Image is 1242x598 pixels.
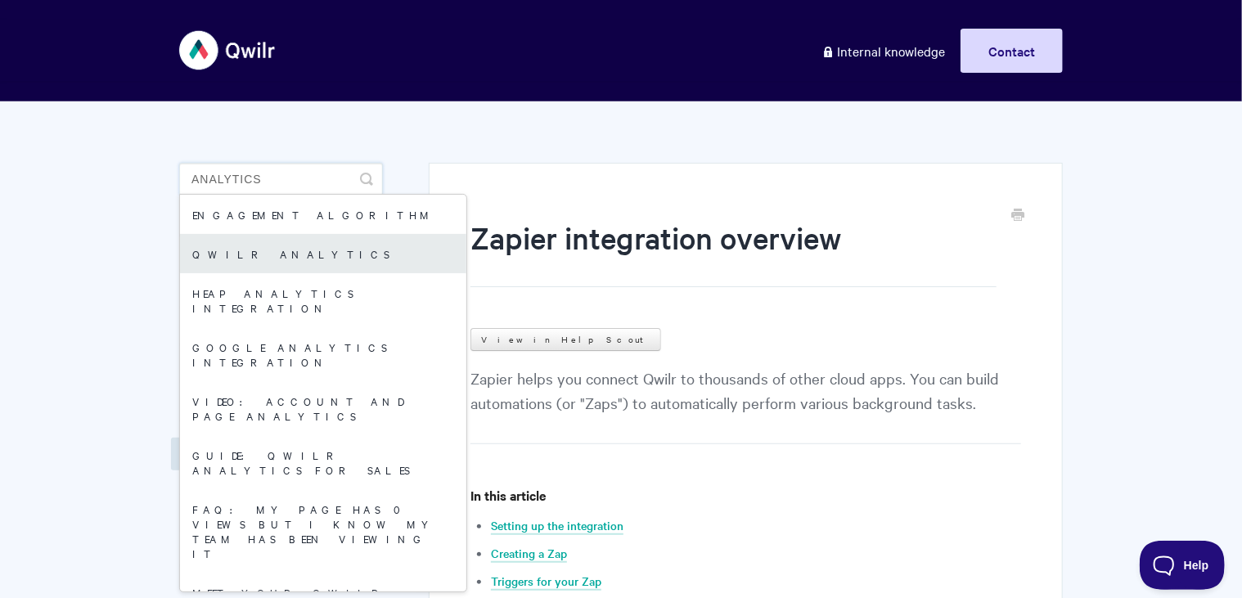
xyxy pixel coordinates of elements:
a: Creating a Zap [491,545,567,563]
input: Search [179,163,383,196]
img: Qwilr Help Center [179,20,277,81]
a: Qwilr Analytics [180,234,466,273]
a: Print this Article [1011,207,1024,225]
a: Zapier [171,438,244,470]
a: Engagement Algorithm [180,195,466,234]
a: Heap Analytics Integration [180,273,466,327]
a: Guide: Qwilr Analytics for Sales [180,435,466,489]
a: Contact [961,29,1063,73]
iframe: Toggle Customer Support [1140,541,1226,590]
a: Internal knowledge [809,29,957,73]
a: Video: Account and Page Analytics [180,381,466,435]
p: Zapier helps you connect Qwilr to thousands of other cloud apps. You can build automations (or "Z... [470,366,1021,444]
h4: In this article [470,485,1021,506]
a: View in Help Scout [470,328,661,351]
a: Setting up the integration [491,517,623,535]
a: FAQ: My page has 0 views but I know my team has been viewing it [180,489,466,573]
a: Google Analytics Integration [180,327,466,381]
h1: Zapier integration overview [470,217,997,287]
a: Triggers for your Zap [491,573,601,591]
